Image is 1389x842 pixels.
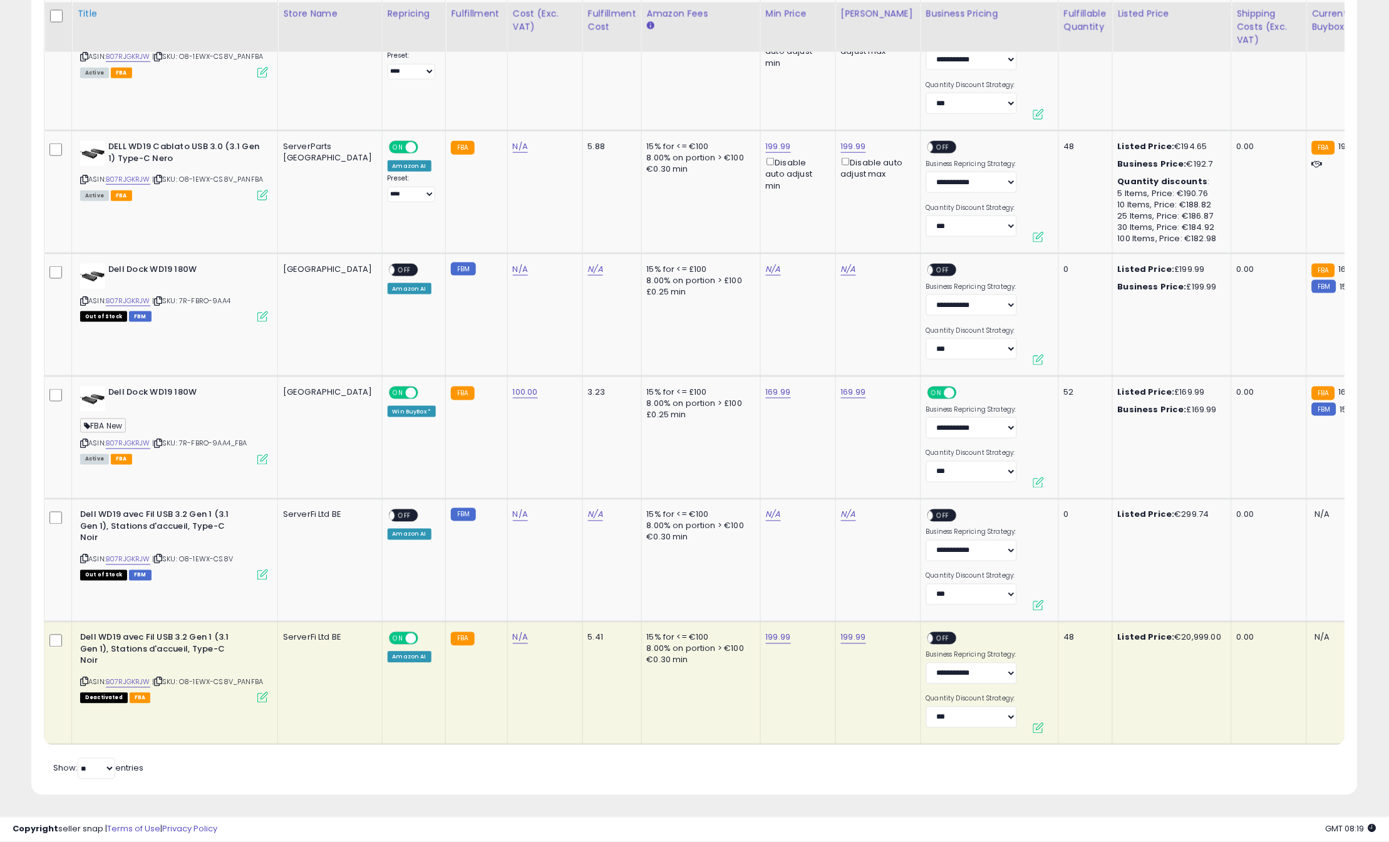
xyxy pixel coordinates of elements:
small: FBA [451,632,474,646]
div: £169.99 [1118,404,1222,415]
div: £0.25 min [647,409,751,420]
div: Listed Price [1118,7,1226,20]
small: FBA [1312,141,1335,155]
a: N/A [513,263,528,276]
small: FBM [1312,280,1336,293]
small: FBM [451,262,475,276]
span: FBM [129,570,152,581]
div: [GEOGRAPHIC_DATA] [283,387,373,398]
div: Preset: [388,174,436,202]
span: All listings currently available for purchase on Amazon [80,454,109,465]
label: Quantity Discount Strategy: [926,326,1017,335]
div: Repricing [388,7,441,20]
div: £169.99 [1118,387,1222,398]
div: €0.30 min [647,655,751,666]
b: Listed Price: [1118,140,1175,152]
div: 5 Items, Price: €190.76 [1118,188,1222,199]
a: N/A [588,509,603,521]
div: Preset: [388,51,436,80]
small: FBA [451,387,474,400]
div: ServerFi Ltd BE [283,509,373,521]
a: 199.99 [841,140,866,153]
span: FBM [129,311,152,322]
span: OFF [933,142,953,153]
span: FBA New [80,418,126,433]
a: B07RJGKRJW [106,677,150,688]
span: | SKU: O8-1EWX-CS8V_PANFBA [152,677,263,687]
div: Fulfillment [451,7,502,20]
div: Amazon Fees [647,7,755,20]
div: ASIN: [80,632,268,702]
span: 156 [1340,281,1352,293]
div: 52 [1064,387,1103,398]
span: All listings currently available for purchase on Amazon [80,190,109,201]
div: 15% for <= €100 [647,141,751,152]
div: €194.65 [1118,141,1222,152]
div: £199.99 [1118,264,1222,275]
small: FBA [1312,387,1335,400]
div: 0 [1064,264,1103,275]
span: FBA [111,454,132,465]
div: 0.00 [1237,632,1297,643]
div: Current Buybox Price [1312,7,1376,33]
a: B07RJGKRJW [106,296,150,306]
a: N/A [766,263,781,276]
a: B07RJGKRJW [106,174,150,185]
span: Show: entries [53,762,143,774]
span: | SKU: O8-1EWX-CS8V [152,554,233,564]
b: Listed Price: [1118,509,1175,521]
div: Disable auto adjust min [766,155,826,192]
small: FBA [451,141,474,155]
a: Terms of Use [107,823,160,835]
div: 25 Items, Price: €186.87 [1118,210,1222,222]
small: FBM [451,508,475,521]
span: ON [390,142,406,153]
span: FBA [111,190,132,201]
label: Quantity Discount Strategy: [926,204,1017,212]
div: €192.7 [1118,159,1222,170]
a: N/A [841,509,856,521]
span: ON [390,388,406,398]
a: B07RJGKRJW [106,439,150,449]
div: Shipping Costs (Exc. VAT) [1237,7,1301,46]
div: ASIN: [80,264,268,321]
span: OFF [416,142,436,153]
div: Amazon AI [388,160,431,172]
b: DELL WD19 Cablato USB 3.0 (3.1 Gen 1) Type-C Nero [108,141,261,167]
div: £0.25 min [647,286,751,298]
div: : [1118,176,1222,187]
div: 10 Items, Price: €188.82 [1118,199,1222,210]
div: Amazon AI [388,283,431,294]
a: N/A [513,631,528,644]
a: B07RJGKRJW [106,51,150,62]
div: 8.00% on portion > €100 [647,643,751,655]
div: Fulfillable Quantity [1064,7,1107,33]
a: 100.00 [513,386,538,398]
span: OFF [416,633,436,644]
div: 5.41 [588,632,632,643]
span: 169.99 [1338,263,1363,275]
a: N/A [841,263,856,276]
div: 8.00% on portion > £100 [647,275,751,286]
a: B07RJGKRJW [106,554,150,565]
div: £199.99 [1118,281,1222,293]
div: seller snap | | [13,824,217,836]
div: Business Pricing [926,7,1053,20]
label: Business Repricing Strategy: [926,160,1017,169]
div: ServerFi Ltd BE [283,632,373,643]
div: ASIN: [80,387,268,464]
b: Dell WD19 avec Fil USB 3.2 Gen 1 (3.1 Gen 1), Stations d'accueil, Type-C Noir [80,632,232,670]
span: ON [929,388,944,398]
div: Title [77,7,272,20]
div: 48 [1064,141,1103,152]
b: Listed Price: [1118,631,1175,643]
div: Amazon AI [388,529,431,540]
div: 0 [1064,509,1103,521]
span: N/A [1315,509,1330,521]
div: 15% for <= £100 [647,387,751,398]
div: 3.23 [588,387,632,398]
span: All listings that are currently out of stock and unavailable for purchase on Amazon [80,311,127,322]
span: ON [390,633,406,644]
div: 30 Items, Price: €184.92 [1118,222,1222,233]
div: €0.30 min [647,164,751,175]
